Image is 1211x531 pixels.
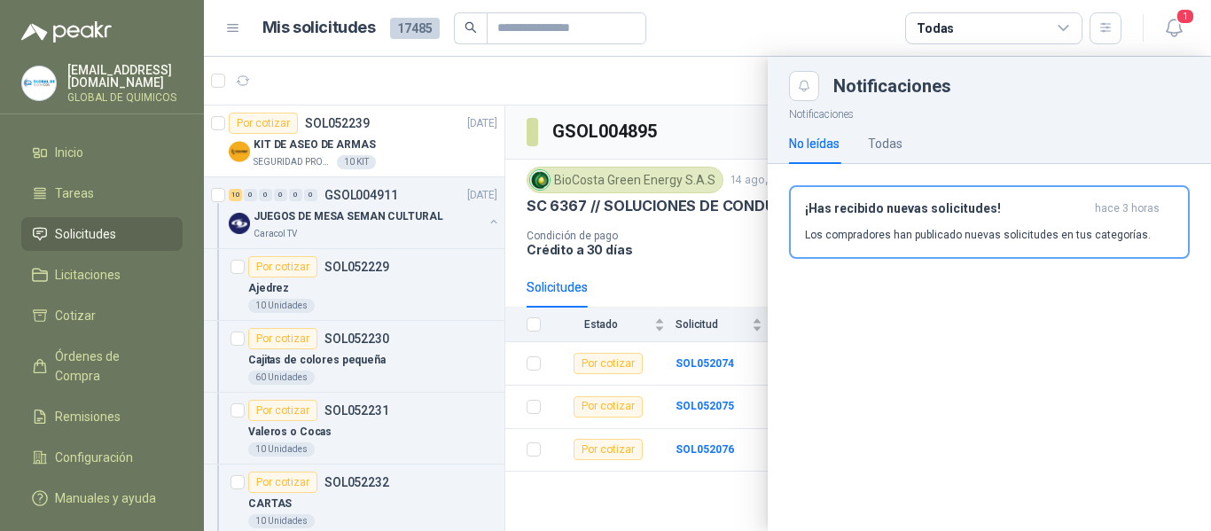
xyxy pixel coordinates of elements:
button: ¡Has recibido nuevas solicitudes!hace 3 horas Los compradores han publicado nuevas solicitudes en... [789,185,1190,259]
p: [EMAIL_ADDRESS][DOMAIN_NAME] [67,64,183,89]
a: Remisiones [21,400,183,433]
span: search [465,21,477,34]
a: Manuales y ayuda [21,481,183,515]
span: Solicitudes [55,224,116,244]
p: GLOBAL DE QUIMICOS [67,92,183,103]
span: Manuales y ayuda [55,488,156,508]
button: 1 [1158,12,1190,44]
a: Tareas [21,176,183,210]
a: Órdenes de Compra [21,340,183,393]
a: Inicio [21,136,183,169]
span: 1 [1176,8,1195,25]
a: Configuración [21,441,183,474]
img: Logo peakr [21,21,112,43]
span: Cotizar [55,306,96,325]
span: Remisiones [55,407,121,426]
span: 17485 [390,18,440,39]
div: Todas [868,134,902,153]
span: Inicio [55,143,83,162]
span: Configuración [55,448,133,467]
img: Company Logo [22,66,56,100]
div: No leídas [789,134,840,153]
p: Notificaciones [768,101,1211,123]
div: Notificaciones [833,77,1190,95]
span: Licitaciones [55,265,121,285]
p: Los compradores han publicado nuevas solicitudes en tus categorías. [805,227,1151,243]
a: Solicitudes [21,217,183,251]
a: Licitaciones [21,258,183,292]
h1: Mis solicitudes [262,15,376,41]
h3: ¡Has recibido nuevas solicitudes! [805,201,1088,216]
span: Tareas [55,184,94,203]
span: Órdenes de Compra [55,347,166,386]
button: Close [789,71,819,101]
div: Todas [917,19,954,38]
a: Cotizar [21,299,183,332]
span: hace 3 horas [1095,201,1160,216]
